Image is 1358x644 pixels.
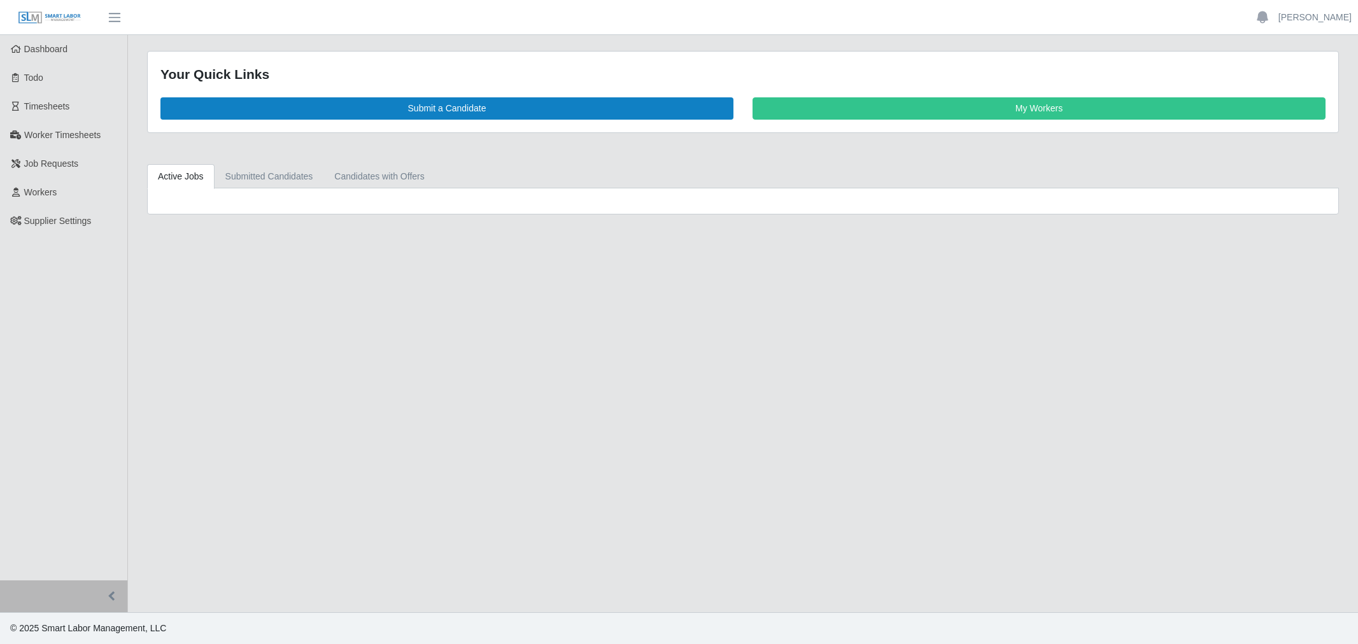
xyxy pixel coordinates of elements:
span: Dashboard [24,44,68,54]
a: Candidates with Offers [323,164,435,189]
a: My Workers [753,97,1326,120]
a: Active Jobs [147,164,215,189]
a: Submitted Candidates [215,164,324,189]
img: SLM Logo [18,11,81,25]
span: Workers [24,187,57,197]
a: Submit a Candidate [160,97,733,120]
a: [PERSON_NAME] [1278,11,1352,24]
div: Your Quick Links [160,64,1326,85]
span: Job Requests [24,158,79,169]
span: Timesheets [24,101,70,111]
span: Todo [24,73,43,83]
span: Worker Timesheets [24,130,101,140]
span: Supplier Settings [24,216,92,226]
span: © 2025 Smart Labor Management, LLC [10,623,166,633]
